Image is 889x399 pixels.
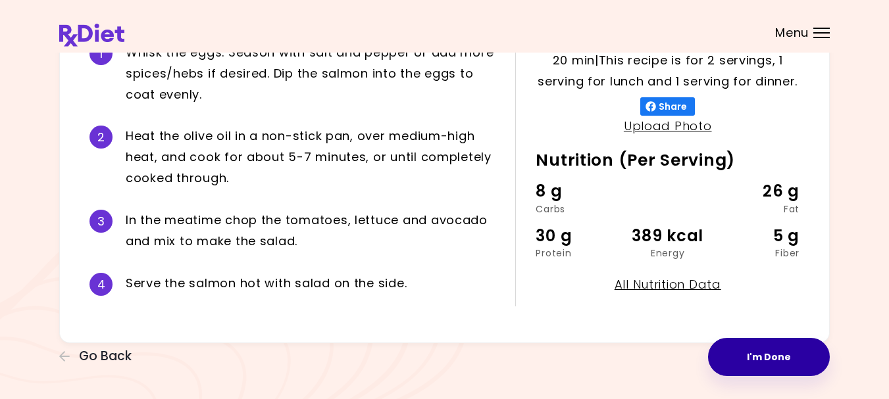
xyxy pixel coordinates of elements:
div: S e r v e t h e s a l m o n h o t w i t h s a l a d o n t h e s i d e . [126,273,495,296]
button: I'm Done [708,338,830,376]
button: Go Back [59,349,138,364]
p: 20 min | This recipe is for 2 servings, 1 serving for lunch and 1 serving for dinner. [536,50,800,92]
span: Share [656,101,690,112]
div: I n t h e m e a t i m e c h o p t h e t o m a t o e s , l e t t u c e a n d a v o c a d o a n d m... [126,210,495,252]
a: All Nutrition Data [615,276,721,293]
div: Carbs [536,204,623,214]
div: 1 [89,42,113,65]
div: Fiber [712,248,800,258]
img: RxDiet [59,24,124,47]
div: 8 g [536,179,623,204]
div: Protein [536,248,623,258]
div: 26 g [712,179,800,204]
div: Fat [712,204,800,214]
span: Go Back [79,349,132,364]
div: 5 g [712,223,800,248]
div: 2 [89,126,113,149]
div: Energy [624,248,711,258]
div: W h i s k t h e e g g s . S e a s o n w i t h s a l t a n d p e p p e r o r a d d m o r e s p i c... [126,42,495,105]
h2: Nutrition (Per Serving) [536,150,800,171]
a: Upload Photo [624,118,712,134]
div: 3 [89,210,113,233]
div: 389 kcal [624,223,711,248]
span: Menu [775,27,809,39]
div: 30 g [536,223,623,248]
div: H e a t t h e o l i v e o i l i n a n o n - s t i c k p a n , o v e r m e d i u m - h i g h h e a... [126,126,495,189]
button: Share [640,97,695,116]
div: 4 [89,273,113,296]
